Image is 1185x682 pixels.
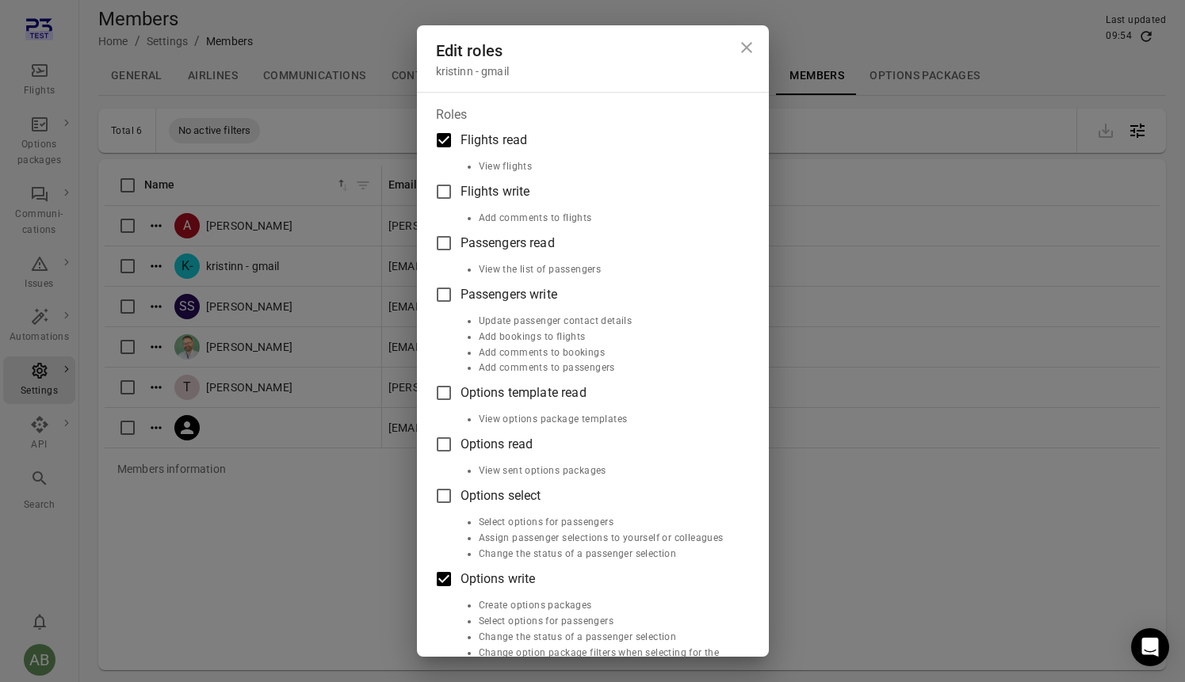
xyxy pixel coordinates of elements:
[436,105,468,124] legend: Roles
[479,614,739,630] li: Select options for passengers
[461,383,587,402] span: Options template read
[479,531,739,547] li: Assign passenger selections to yourself or colleagues
[436,63,750,79] div: kristinn - gmail
[479,314,739,330] li: Update passenger contact details
[461,131,528,150] span: Flights read
[479,515,739,531] li: Select options for passengers
[1131,628,1169,666] div: Open Intercom Messenger
[479,547,739,562] li: Change the status of a passenger selection
[479,630,739,646] li: Change the status of a passenger selection
[479,360,739,376] li: Add comments to passengers
[479,330,739,345] li: Add bookings to flights
[479,262,739,278] li: View the list of passengers
[479,159,739,175] li: View flights
[479,646,739,677] li: Change option package filters when selecting for the passenger
[479,211,739,227] li: Add comments to flights
[461,182,530,201] span: Flights write
[461,486,541,505] span: Options select
[731,32,763,63] button: Close dialog
[461,570,536,589] span: Options write
[479,598,739,614] li: Create options packages
[461,285,557,304] span: Passengers write
[479,463,739,479] li: View sent options packages
[479,345,739,361] li: Add comments to bookings
[479,412,739,428] li: View options package templates
[436,38,750,63] div: Edit roles
[461,435,533,454] span: Options read
[461,234,555,253] span: Passengers read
